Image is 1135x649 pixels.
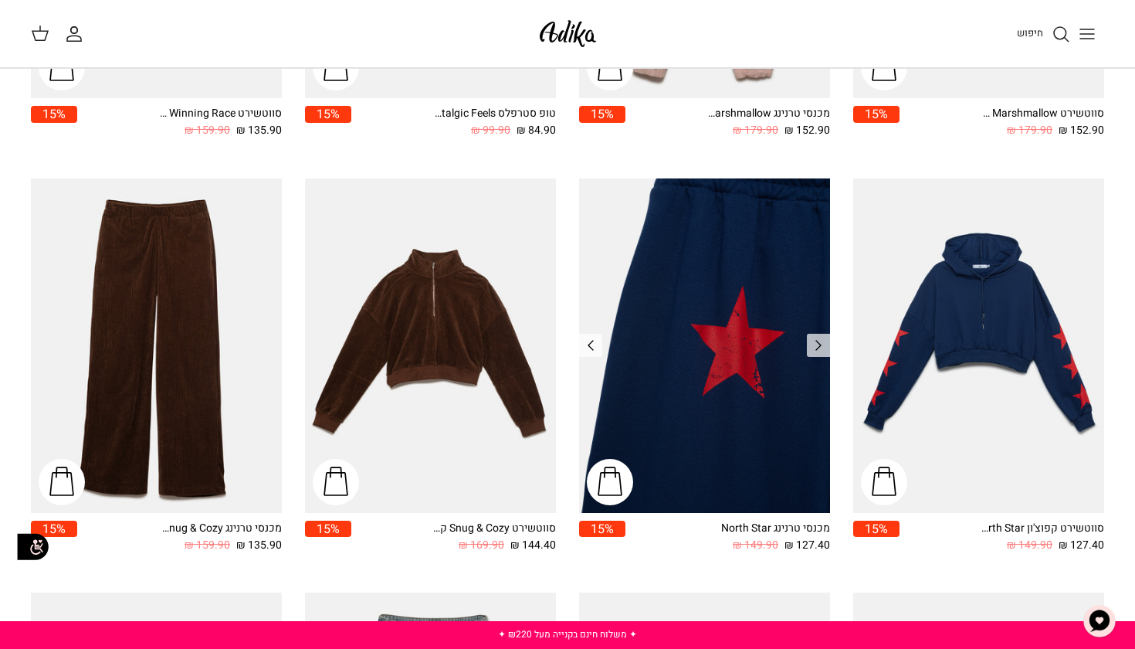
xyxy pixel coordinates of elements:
[65,25,90,43] a: החשבון שלי
[31,106,77,139] a: 15%
[77,106,282,139] a: סווטשירט Winning Race אוברסייז 135.90 ₪ 159.90 ₪
[1076,598,1123,644] button: צ'אט
[517,122,556,139] span: 84.90 ₪
[853,521,900,537] span: 15%
[158,521,282,537] div: מכנסי טרנינג Snug & Cozy גזרה משוחררת
[432,521,556,537] div: סווטשירט Snug & Cozy קרופ
[706,521,830,537] div: מכנסי טרנינג North Star
[579,106,625,122] span: 15%
[853,178,1104,513] a: סווטשירט קפוצ'ון North Star אוברסייז
[784,122,830,139] span: 152.90 ₪
[1059,122,1104,139] span: 152.90 ₪
[351,521,556,554] a: סווטשירט Snug & Cozy קרופ 144.40 ₪ 169.90 ₪
[733,537,778,554] span: 149.90 ₪
[305,521,351,537] span: 15%
[853,106,900,139] a: 15%
[579,334,602,357] a: Previous
[1017,25,1070,43] a: חיפוש
[981,521,1104,537] div: סווטשירט קפוצ'ון North Star אוברסייז
[459,537,504,554] span: 169.90 ₪
[807,334,830,357] a: Previous
[733,122,778,139] span: 179.90 ₪
[510,537,556,554] span: 144.40 ₪
[31,106,77,122] span: 15%
[1017,25,1043,40] span: חיפוש
[579,178,830,513] a: מכנסי טרנינג North Star
[853,521,900,554] a: 15%
[31,178,282,513] a: מכנסי טרנינג Snug & Cozy גזרה משוחררת
[579,521,625,554] a: 15%
[471,122,510,139] span: 99.90 ₪
[900,521,1104,554] a: סווטשירט קפוצ'ון North Star אוברסייז 127.40 ₪ 149.90 ₪
[1007,537,1052,554] span: 149.90 ₪
[432,106,556,122] div: טופ סטרפלס Nostalgic Feels קורדרוי
[1070,17,1104,51] button: Toggle menu
[185,537,230,554] span: 159.90 ₪
[535,15,601,52] img: Adika IL
[236,537,282,554] span: 135.90 ₪
[900,106,1104,139] a: סווטשירט Walking On Marshmallow 152.90 ₪ 179.90 ₪
[158,106,282,122] div: סווטשירט Winning Race אוברסייז
[981,106,1104,122] div: סווטשירט Walking On Marshmallow
[12,525,54,568] img: accessibility_icon02.svg
[853,106,900,122] span: 15%
[1059,537,1104,554] span: 127.40 ₪
[351,106,556,139] a: טופ סטרפלס Nostalgic Feels קורדרוי 84.90 ₪ 99.90 ₪
[1007,122,1052,139] span: 179.90 ₪
[77,521,282,554] a: מכנסי טרנינג Snug & Cozy גזרה משוחררת 135.90 ₪ 159.90 ₪
[579,106,625,139] a: 15%
[498,627,637,641] a: ✦ משלוח חינם בקנייה מעל ₪220 ✦
[305,178,556,513] a: סווטשירט Snug & Cozy קרופ
[305,521,351,554] a: 15%
[236,122,282,139] span: 135.90 ₪
[784,537,830,554] span: 127.40 ₪
[579,521,625,537] span: 15%
[185,122,230,139] span: 159.90 ₪
[625,521,830,554] a: מכנסי טרנינג North Star 127.40 ₪ 149.90 ₪
[305,106,351,139] a: 15%
[625,106,830,139] a: מכנסי טרנינג Walking On Marshmallow 152.90 ₪ 179.90 ₪
[706,106,830,122] div: מכנסי טרנינג Walking On Marshmallow
[305,106,351,122] span: 15%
